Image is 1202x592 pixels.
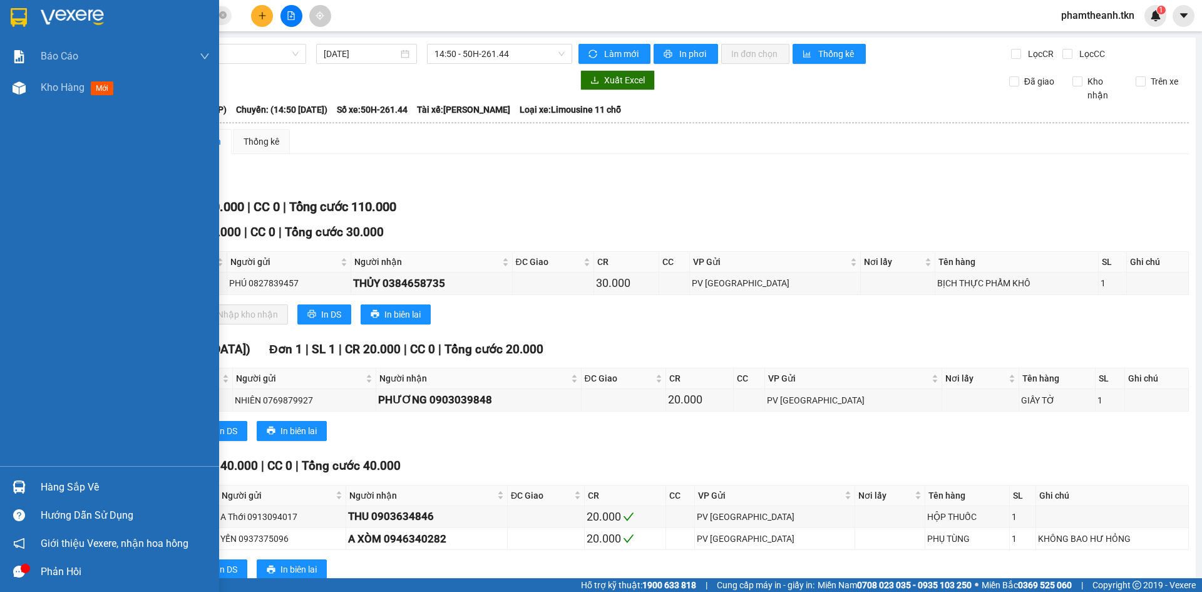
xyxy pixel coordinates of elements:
span: CC 0 [267,459,292,473]
span: phamtheanh.tkn [1051,8,1144,23]
span: down [200,51,210,61]
img: warehouse-icon [13,81,26,95]
span: message [13,566,25,578]
sup: 1 [1157,6,1166,14]
div: PHỤ TÙNG [927,532,1007,546]
img: warehouse-icon [13,480,26,494]
span: close-circle [219,10,227,22]
th: CR [585,486,666,506]
span: Báo cáo [41,48,78,64]
div: BỊCH THỰC PHẨM KHÔ [937,276,1096,290]
span: Trên xe [1146,75,1183,88]
span: VP Gửi [693,255,848,269]
div: PV [GEOGRAPHIC_DATA] [767,393,940,407]
div: GIẤY TỜ [1021,393,1092,407]
span: In DS [321,308,341,321]
th: CC [659,252,690,273]
img: solution-icon [13,50,26,63]
button: downloadXuất Excel [580,70,655,90]
div: Phản hồi [41,563,210,581]
span: printer [307,309,316,319]
span: | [404,342,407,356]
div: A Thới 0913094017 [220,510,344,524]
span: notification [13,537,25,549]
div: 1 [1097,393,1122,407]
div: 20.000 [587,508,664,526]
span: caret-down [1178,10,1189,21]
strong: 0708 023 035 - 0935 103 250 [857,580,972,590]
li: [STREET_ADDRESS][PERSON_NAME]. [GEOGRAPHIC_DATA], Tỉnh [GEOGRAPHIC_DATA] [117,31,523,46]
span: Hỗ trợ kỹ thuật: [581,578,696,592]
span: copyright [1133,581,1141,589]
span: Nơi lấy [864,255,922,269]
span: Kho hàng [41,81,85,93]
span: CC 0 [254,199,280,214]
td: PV Hòa Thành [765,389,942,411]
span: sync [588,49,599,60]
span: In phơi [679,47,708,61]
span: Tổng cước 30.000 [285,225,384,239]
span: Nơi lấy [945,371,1006,385]
span: Tổng cước 110.000 [289,199,396,214]
th: Ghi chú [1036,486,1189,506]
span: CC 0 [250,225,275,239]
span: Số xe: 50H-261.44 [337,103,408,117]
span: CR 30.000 [185,225,241,239]
th: Tên hàng [925,486,1010,506]
span: 14:50 - 50H-261.44 [434,44,565,63]
div: PHƯƠNG 0903039848 [378,392,579,408]
span: Người gửi [230,255,338,269]
span: | [438,342,441,356]
div: 20.000 [668,391,731,408]
span: Thống kê [818,47,856,61]
span: CR 40.000 [202,459,258,473]
button: In đơn chọn [721,44,789,64]
span: Người nhận [354,255,500,269]
span: | [244,225,247,239]
span: | [706,578,707,592]
th: Ghi chú [1127,252,1189,273]
span: In biên lai [384,308,421,321]
span: printer [267,426,275,436]
span: Cung cấp máy in - giấy in: [717,578,814,592]
span: plus [258,11,267,20]
span: aim [316,11,324,20]
div: 1 [1101,276,1124,290]
th: CR [666,368,734,389]
button: aim [309,5,331,27]
span: CR 20.000 [345,342,401,356]
span: Chuyến: (14:50 [DATE]) [236,103,327,117]
th: Tên hàng [935,252,1099,273]
div: PV [GEOGRAPHIC_DATA] [697,510,853,524]
div: PV [GEOGRAPHIC_DATA] [692,276,858,290]
span: Người gửi [236,371,363,385]
div: PHÚ 0827839457 [229,276,349,290]
span: printer [371,309,379,319]
td: PV Hòa Thành [690,273,861,294]
span: Đơn 1 [269,342,302,356]
span: Xuất Excel [604,73,645,87]
img: logo-vxr [11,8,27,27]
span: printer [664,49,674,60]
span: download [590,76,599,86]
div: 30.000 [596,274,657,292]
span: | [283,199,286,214]
strong: 1900 633 818 [642,580,696,590]
span: | [247,199,250,214]
span: VP Gửi [698,489,842,502]
span: ⚪️ [975,583,979,588]
span: bar-chart [803,49,813,60]
span: | [295,459,299,473]
div: 20.000 [587,530,664,548]
li: Hotline: 1900 8153 [117,46,523,62]
span: | [1081,578,1083,592]
button: file-add [280,5,302,27]
span: | [261,459,264,473]
div: YẾN 0937375096 [220,532,344,546]
span: printer [267,565,275,575]
div: A XÒM 0946340282 [348,531,505,548]
button: printerIn biên lai [361,304,431,325]
span: Nơi lấy [858,489,912,502]
button: caret-down [1173,5,1194,27]
input: 15/10/2025 [324,47,398,61]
